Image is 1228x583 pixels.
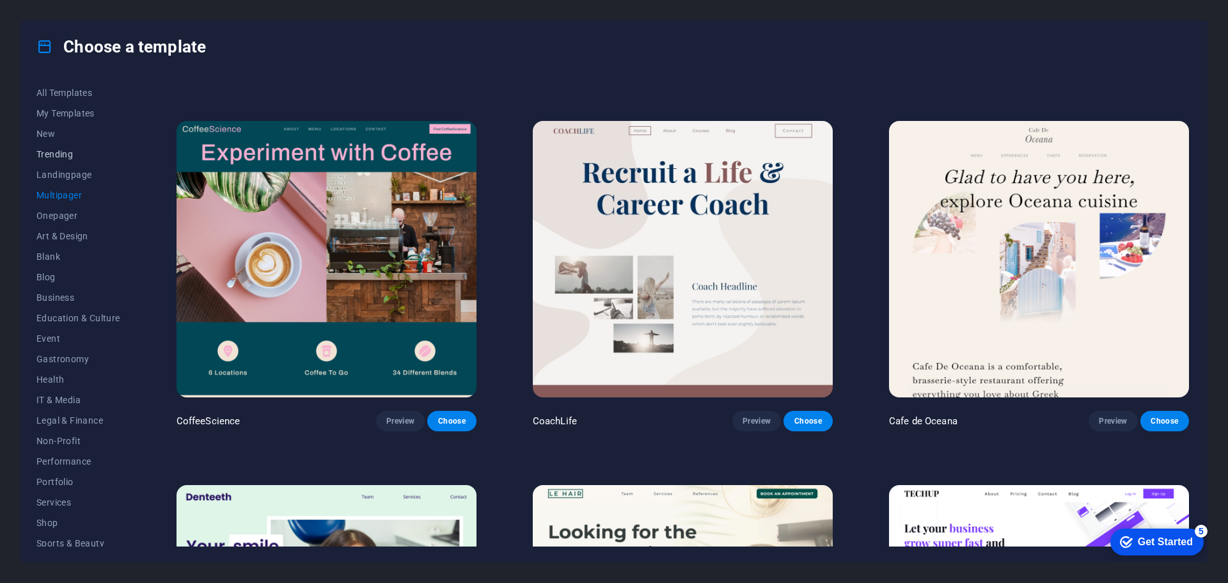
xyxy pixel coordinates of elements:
[36,88,120,98] span: All Templates
[177,121,476,397] img: CoffeeScience
[783,411,832,431] button: Choose
[36,533,120,554] button: Sports & Beauty
[36,205,120,226] button: Onepager
[36,103,120,124] button: My Templates
[36,477,120,487] span: Portfolio
[36,492,120,513] button: Services
[36,129,120,139] span: New
[36,267,120,287] button: Blog
[36,124,120,144] button: New
[794,416,822,426] span: Choose
[36,246,120,267] button: Blank
[36,390,120,410] button: IT & Media
[533,121,833,397] img: CoachLife
[743,416,771,426] span: Preview
[38,14,93,26] div: Get Started
[36,328,120,349] button: Event
[36,415,120,426] span: Legal & Finance
[36,149,120,159] span: Trending
[36,451,120,472] button: Performance
[36,354,120,364] span: Gastronomy
[437,416,466,426] span: Choose
[36,164,120,185] button: Landingpage
[36,456,120,467] span: Performance
[36,333,120,344] span: Event
[1089,411,1137,431] button: Preview
[36,538,120,548] span: Sports & Beauty
[36,518,120,528] span: Shop
[36,410,120,431] button: Legal & Finance
[376,411,425,431] button: Preview
[95,3,107,15] div: 5
[386,416,414,426] span: Preview
[36,431,120,451] button: Non-Profit
[36,83,120,103] button: All Templates
[36,436,120,446] span: Non-Profit
[177,415,240,427] p: CoffeeScience
[1151,416,1179,426] span: Choose
[36,211,120,221] span: Onepager
[36,252,120,262] span: Blank
[889,121,1189,397] img: Cafe de Oceana
[533,415,577,427] p: CoachLife
[36,292,120,303] span: Business
[889,415,957,427] p: Cafe de Oceana
[36,374,120,385] span: Health
[36,369,120,390] button: Health
[36,513,120,533] button: Shop
[36,144,120,164] button: Trending
[1099,416,1127,426] span: Preview
[36,190,120,200] span: Multipager
[36,185,120,205] button: Multipager
[36,36,206,57] h4: Choose a template
[36,395,120,405] span: IT & Media
[36,349,120,369] button: Gastronomy
[1140,411,1189,431] button: Choose
[36,497,120,507] span: Services
[36,108,120,118] span: My Templates
[36,472,120,492] button: Portfolio
[732,411,781,431] button: Preview
[36,170,120,180] span: Landingpage
[427,411,476,431] button: Choose
[36,313,120,323] span: Education & Culture
[36,272,120,282] span: Blog
[10,6,104,33] div: Get Started 5 items remaining, 0% complete
[36,287,120,308] button: Business
[36,308,120,328] button: Education & Culture
[36,231,120,241] span: Art & Design
[36,226,120,246] button: Art & Design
